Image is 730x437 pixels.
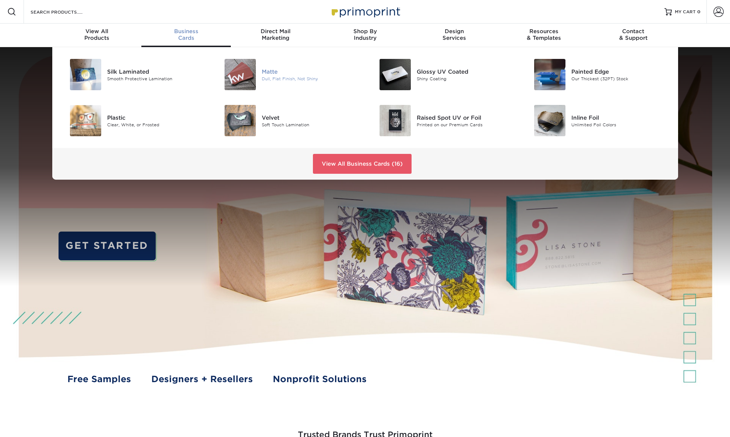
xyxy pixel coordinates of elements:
[410,24,499,47] a: DesignServices
[231,28,320,35] span: Direct Mail
[534,105,565,136] img: Inline Foil Business Cards
[70,105,101,136] img: Plastic Business Cards
[410,28,499,41] div: Services
[417,67,514,75] div: Glossy UV Coated
[675,9,696,15] span: MY CART
[571,113,669,121] div: Inline Foil
[107,67,205,75] div: Silk Laminated
[525,102,669,139] a: Inline Foil Business Cards Inline Foil Unlimited Foil Colors
[571,121,669,128] div: Unlimited Foil Colors
[262,121,359,128] div: Soft Touch Lamination
[380,105,411,136] img: Raised Spot UV or Foil Business Cards
[231,24,320,47] a: Direct MailMarketing
[328,4,402,20] img: Primoprint
[320,28,410,41] div: Industry
[380,59,411,90] img: Glossy UV Coated Business Cards
[371,56,515,93] a: Glossy UV Coated Business Cards Glossy UV Coated Shiny Coating
[417,75,514,82] div: Shiny Coating
[589,24,678,47] a: Contact& Support
[107,113,205,121] div: Plastic
[697,9,701,14] span: 0
[499,28,589,41] div: & Templates
[410,28,499,35] span: Design
[525,56,669,93] a: Painted Edge Business Cards Painted Edge Our Thickest (32PT) Stock
[61,56,205,93] a: Silk Laminated Business Cards Silk Laminated Smooth Protective Lamination
[320,28,410,35] span: Shop By
[417,113,514,121] div: Raised Spot UV or Foil
[141,28,231,35] span: Business
[571,75,669,82] div: Our Thickest (32PT) Stock
[262,113,359,121] div: Velvet
[313,154,412,174] a: View All Business Cards (16)
[371,102,515,139] a: Raised Spot UV or Foil Business Cards Raised Spot UV or Foil Printed on our Premium Cards
[30,7,102,16] input: SEARCH PRODUCTS.....
[273,373,367,386] a: Nonprofit Solutions
[225,105,256,136] img: Velvet Business Cards
[61,102,205,139] a: Plastic Business Cards Plastic Clear, White, or Frosted
[225,59,256,90] img: Matte Business Cards
[589,28,678,35] span: Contact
[52,28,142,41] div: Products
[141,24,231,47] a: BusinessCards
[589,28,678,41] div: & Support
[417,121,514,128] div: Printed on our Premium Cards
[52,28,142,35] span: View All
[107,75,205,82] div: Smooth Protective Lamination
[216,56,360,93] a: Matte Business Cards Matte Dull, Flat Finish, Not Shiny
[107,121,205,128] div: Clear, White, or Frosted
[151,373,253,386] a: Designers + Resellers
[216,102,360,139] a: Velvet Business Cards Velvet Soft Touch Lamination
[70,59,101,90] img: Silk Laminated Business Cards
[571,67,669,75] div: Painted Edge
[499,28,589,35] span: Resources
[262,67,359,75] div: Matte
[52,24,142,47] a: View AllProducts
[141,28,231,41] div: Cards
[499,24,589,47] a: Resources& Templates
[231,28,320,41] div: Marketing
[534,59,565,90] img: Painted Edge Business Cards
[262,75,359,82] div: Dull, Flat Finish, Not Shiny
[67,373,131,386] a: Free Samples
[320,24,410,47] a: Shop ByIndustry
